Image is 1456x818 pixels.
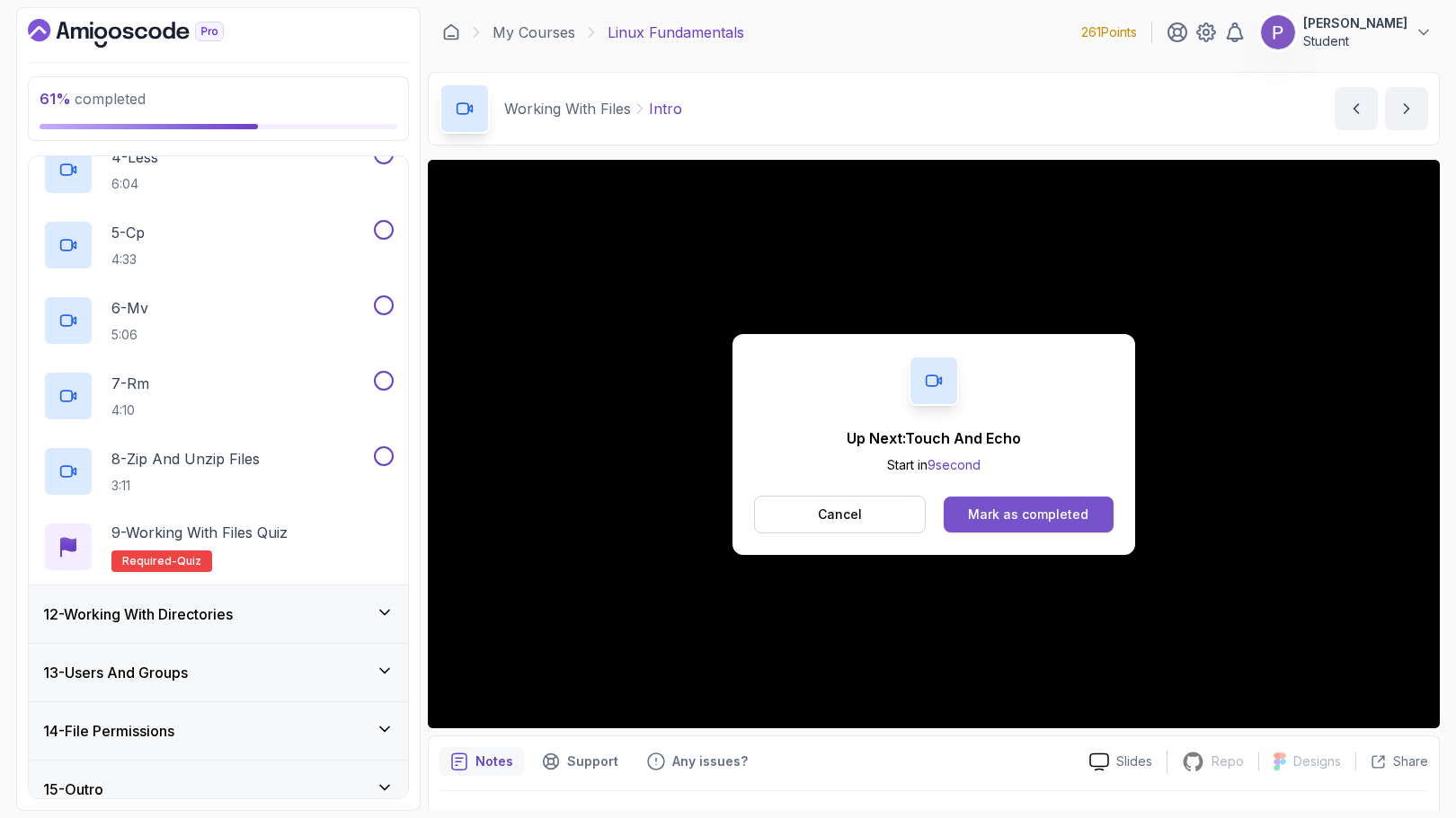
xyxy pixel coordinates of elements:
[1303,32,1407,50] p: Student
[111,251,145,268] p: 4:33
[504,98,631,119] p: Working With Files
[608,22,744,43] p: Linux Fundamentals
[1393,752,1428,770] p: Share
[29,644,408,701] button: 13-Users And Groups
[40,90,71,108] span: 61 %
[672,752,748,770] p: Any issues?
[1293,752,1341,770] p: Designs
[439,747,524,776] button: notes button
[40,90,146,108] span: completed
[111,222,145,243] p: 5 - Cp
[111,401,149,419] p: 4:10
[43,371,394,421] button: 7-Rm4:10
[43,603,233,625] h3: 12 - Working With Directories
[442,23,460,41] a: Dashboard
[944,497,1114,532] button: Mark as completed
[29,585,408,643] button: 12-Working With Directories
[1385,87,1428,130] button: next content
[43,446,394,497] button: 8-Zip and Unzip Files3:11
[43,720,174,742] h3: 14 - File Permissions
[818,506,862,523] p: Cancel
[1260,14,1433,50] button: user profile image[PERSON_NAME]Student
[111,448,260,470] p: 8 - Zip and Unzip Files
[43,145,394,195] button: 4-Less6:04
[847,456,1021,474] p: Start in
[43,295,394,346] button: 6-Mv5:06
[428,160,1440,728] iframe: 1 - Intro
[111,326,148,344] p: 5:06
[928,457,981,472] span: 9 second
[177,554,201,568] span: quiz
[968,506,1088,523] div: Mark as completed
[636,747,759,776] button: Feedback button
[122,554,177,568] span: Required-
[111,146,158,168] p: 4 - Less
[1081,23,1137,41] p: 261 Points
[43,220,394,270] button: 5-Cp4:33
[43,522,394,572] button: 9-Working with Files QuizRequired-quiz
[111,297,148,319] p: 6 - Mv
[847,427,1021,449] p: Up Next: Touch And Echo
[111,477,260,495] p: 3:11
[649,98,682,119] p: Intro
[1261,15,1295,49] img: user profile image
[1303,14,1407,32] p: [PERSON_NAME]
[1075,752,1167,771] a: Slides
[111,373,149,394] p: 7 - Rm
[43,662,188,683] h3: 13 - Users And Groups
[29,702,408,760] button: 14-File Permissions
[111,522,288,543] p: 9 - Working with Files Quiz
[111,175,158,193] p: 6:04
[1335,87,1378,130] button: previous content
[531,747,629,776] button: Support button
[1212,752,1244,770] p: Repo
[475,752,513,770] p: Notes
[1116,752,1152,770] p: Slides
[567,752,618,770] p: Support
[754,496,926,533] button: Cancel
[43,778,103,800] h3: 15 - Outro
[493,22,575,43] a: My Courses
[28,19,265,48] a: Dashboard
[1355,752,1428,770] button: Share
[29,761,408,818] button: 15-Outro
